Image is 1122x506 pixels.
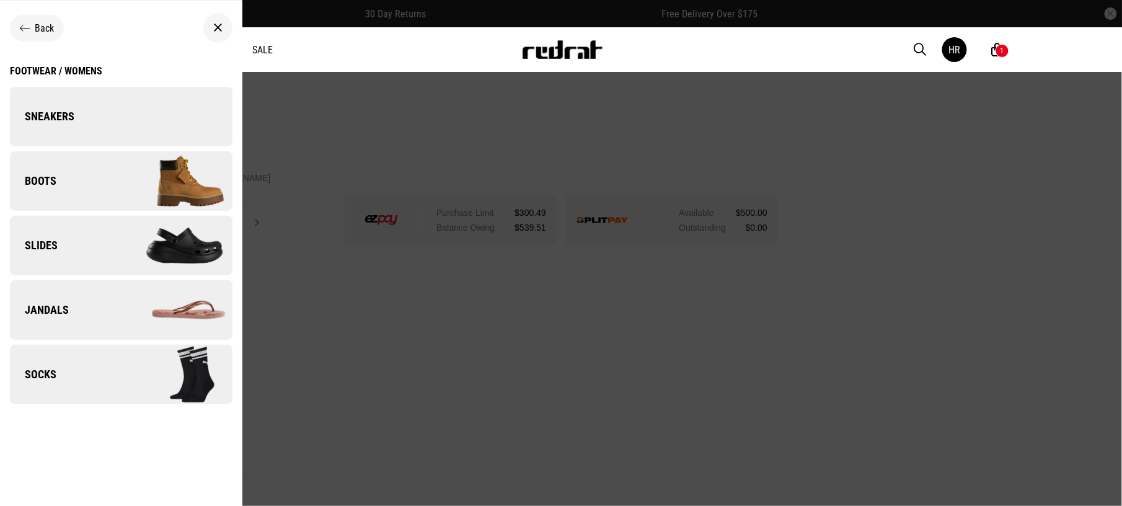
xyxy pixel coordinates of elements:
img: Redrat logo [521,40,603,59]
img: Slides [121,215,232,277]
div: Footwear / Womens [10,65,102,77]
span: Sneakers [10,109,74,124]
img: Boots [121,150,232,212]
a: Boots Boots [10,151,232,211]
span: Socks [10,367,56,382]
span: Boots [10,174,56,189]
a: Sale [252,44,273,56]
a: Jandals Jandals [10,280,232,340]
div: 1 [1001,47,1004,55]
a: Footwear / Womens [10,65,102,87]
img: Socks [121,344,232,406]
div: HR [949,44,961,56]
a: 1 [992,43,1004,56]
span: Jandals [10,303,69,317]
span: Slides [10,238,58,253]
span: Back [35,22,54,34]
a: Slides Slides [10,216,232,275]
img: Sneakers [121,86,232,148]
img: Jandals [121,279,232,341]
a: Sneakers Sneakers [10,87,232,146]
a: Socks Socks [10,345,232,404]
